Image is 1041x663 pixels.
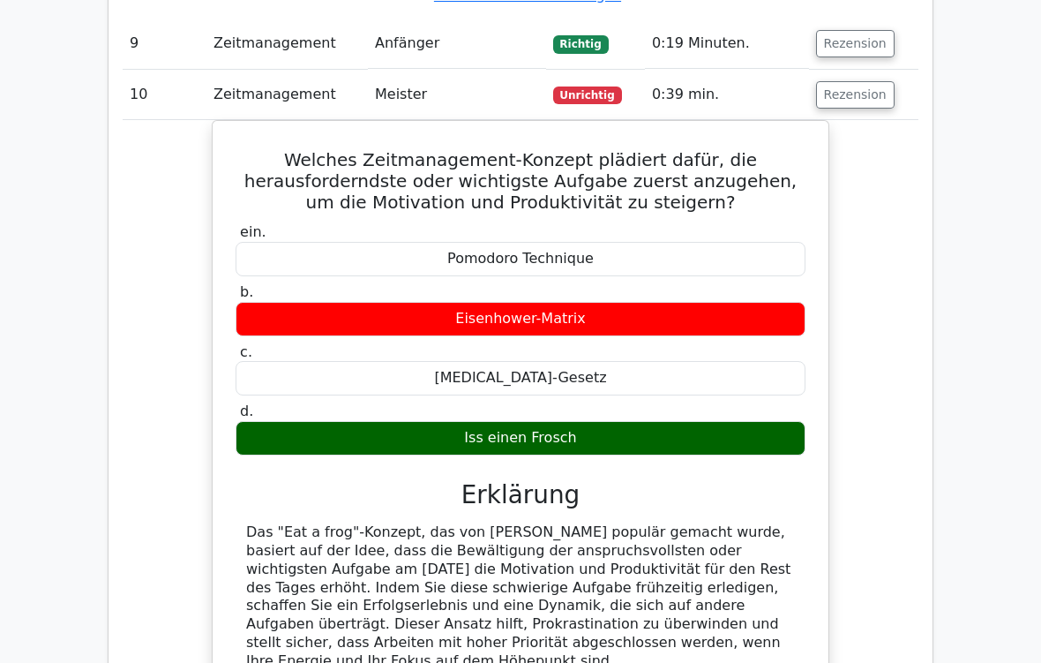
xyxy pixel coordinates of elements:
[553,87,622,105] span: Unrichtig
[816,82,895,109] button: Rezension
[206,71,368,121] td: Zeitmanagement
[645,71,809,121] td: 0:39 min.
[553,36,609,54] span: Richtig
[240,224,266,241] span: ein.
[240,403,253,420] span: d.
[368,71,546,121] td: Meister
[236,422,805,456] div: Iss einen Frosch
[246,481,795,510] h3: Erklärung
[206,19,368,70] td: Zeitmanagement
[236,303,805,337] div: Eisenhower-Matrix
[645,19,809,70] td: 0:19 Minuten.
[123,71,206,121] td: 10
[234,150,807,214] h5: Welches Zeitmanagement-Konzept plädiert dafür, die herausforderndste oder wichtigste Aufgabe zuer...
[236,362,805,396] div: [MEDICAL_DATA]-Gesetz
[123,19,206,70] td: 9
[368,19,546,70] td: Anfänger
[236,243,805,277] div: Pomodoro Technique
[240,284,253,301] span: b.
[240,344,252,361] span: c.
[816,31,895,58] button: Rezension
